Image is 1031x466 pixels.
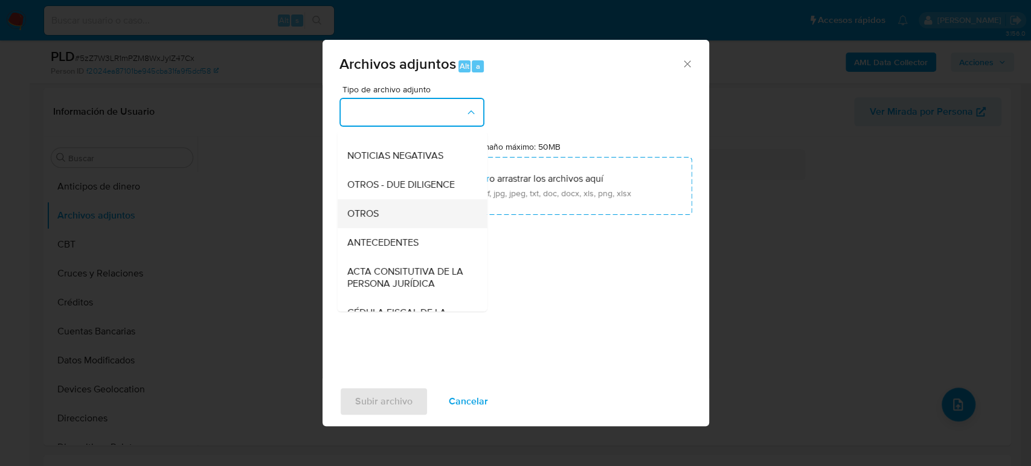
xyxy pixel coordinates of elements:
label: Tamaño máximo: 50MB [474,141,560,152]
span: OTROS - DUE DILIGENCE [347,179,454,191]
span: Alt [460,60,469,72]
span: NOTICIAS NEGATIVAS [347,150,443,162]
span: Tipo de archivo adjunto [342,85,487,94]
span: ACTA CONSITUTIVA DE LA PERSONA JURÍDICA [347,266,470,290]
span: CÉDULA FISCAL DE LA PERSONA JURÍDICA [347,307,470,331]
span: Archivos adjuntos [339,53,456,74]
span: a [476,60,480,72]
button: Cancelar [433,387,504,416]
span: Cancelar [449,388,488,415]
span: INFORMACIÓN SCREENING [347,121,465,133]
button: Cerrar [681,58,692,69]
span: OTROS [347,208,378,220]
span: ANTECEDENTES [347,237,418,249]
